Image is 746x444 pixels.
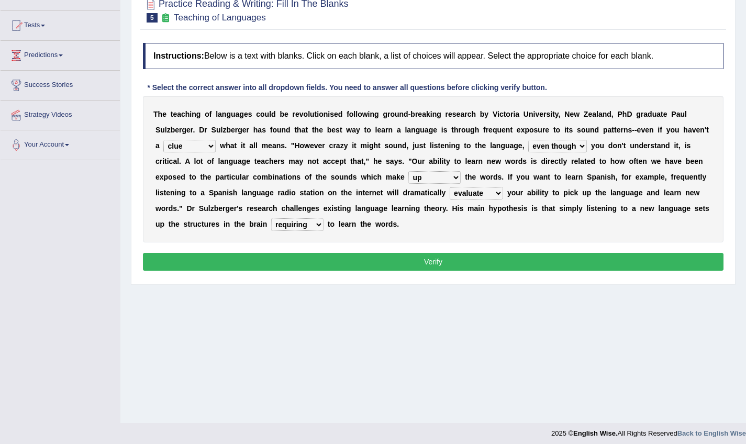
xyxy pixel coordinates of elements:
[314,141,318,150] b: v
[173,110,177,118] b: e
[319,110,324,118] b: o
[318,141,322,150] b: e
[248,110,252,118] b: s
[230,141,235,150] b: a
[302,126,306,134] b: a
[1,101,120,127] a: Strategy Videos
[181,110,185,118] b: c
[293,110,295,118] b: r
[143,82,551,93] div: * Select the correct answer into all dropdown fields. You need to answer all questions before cli...
[220,126,222,134] b: l
[546,110,550,118] b: s
[384,141,388,150] b: s
[504,110,506,118] b: t
[236,110,240,118] b: a
[636,110,641,118] b: g
[241,141,243,150] b: i
[451,126,454,134] b: t
[480,110,485,118] b: b
[493,126,497,134] b: q
[432,110,437,118] b: n
[706,126,709,134] b: t
[607,126,611,134] b: a
[1,130,120,157] a: Your Account
[411,126,416,134] b: n
[430,110,432,118] b: i
[216,110,218,118] b: l
[319,126,323,134] b: e
[358,110,362,118] b: o
[649,126,654,134] b: n
[666,126,671,134] b: y
[418,110,422,118] b: e
[222,110,227,118] b: n
[677,429,746,437] a: Back to English Wise
[486,126,488,134] b: r
[160,126,165,134] b: u
[260,110,265,118] b: o
[270,126,273,134] b: f
[167,126,171,134] b: z
[364,126,367,134] b: t
[506,110,510,118] b: o
[506,126,510,134] b: n
[581,126,586,134] b: o
[269,110,271,118] b: l
[193,126,195,134] b: .
[375,126,377,134] b: l
[595,126,599,134] b: d
[395,110,399,118] b: u
[155,126,160,134] b: S
[497,126,502,134] b: u
[340,141,344,150] b: z
[535,110,539,118] b: v
[643,110,648,118] b: a
[645,126,649,134] b: e
[510,126,513,134] b: t
[226,126,231,134] b: b
[603,110,607,118] b: n
[226,110,231,118] b: g
[355,110,358,118] b: l
[1,71,120,97] a: Success Stories
[258,126,262,134] b: a
[344,141,348,150] b: y
[294,141,299,150] b: H
[304,141,310,150] b: w
[588,110,592,118] b: e
[404,110,408,118] b: d
[294,126,297,134] b: t
[513,110,515,118] b: i
[534,126,538,134] b: s
[304,110,308,118] b: o
[162,110,166,118] b: e
[317,110,319,118] b: i
[387,110,390,118] b: r
[552,110,555,118] b: t
[425,126,429,134] b: a
[525,126,529,134] b: p
[333,141,336,150] b: r
[226,141,230,150] b: h
[330,110,334,118] b: s
[429,126,433,134] b: g
[239,110,244,118] b: g
[397,126,401,134] b: a
[483,126,486,134] b: f
[675,126,680,134] b: u
[277,126,282,134] b: u
[218,110,222,118] b: a
[408,110,411,118] b: -
[407,126,411,134] b: a
[660,126,662,134] b: f
[366,126,371,134] b: o
[367,141,369,150] b: i
[353,110,355,118] b: l
[620,126,623,134] b: r
[369,141,374,150] b: g
[550,110,552,118] b: i
[346,126,352,134] b: w
[282,126,286,134] b: n
[529,126,534,134] b: o
[222,126,226,134] b: z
